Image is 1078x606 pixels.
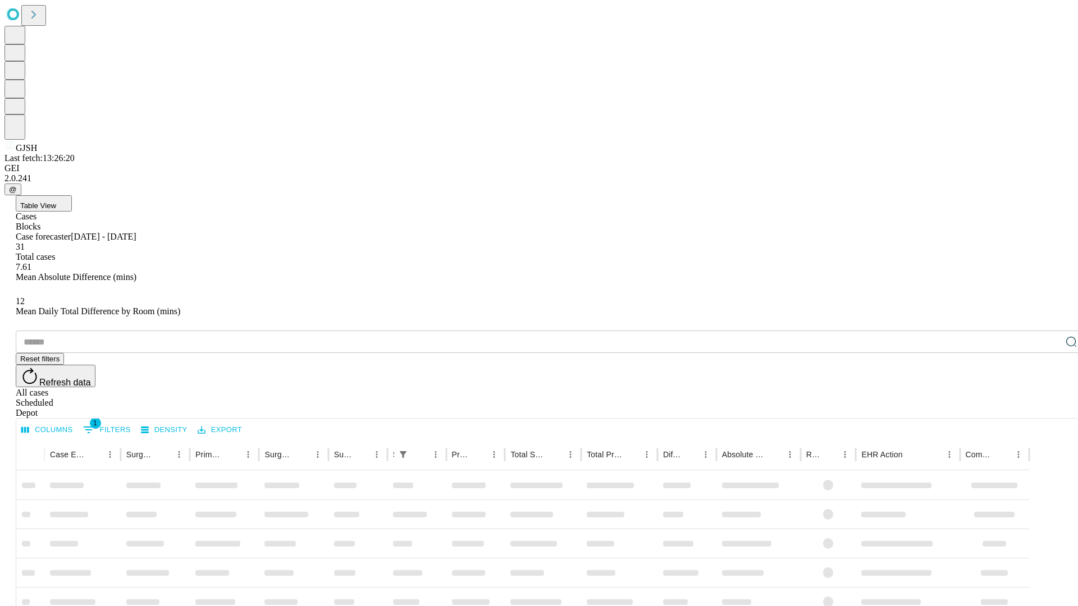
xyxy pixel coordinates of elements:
div: Resolved in EHR [806,450,821,459]
div: 1 active filter [395,447,411,462]
span: Reset filters [20,355,60,363]
button: Sort [471,447,486,462]
button: Menu [942,447,957,462]
button: Menu [1011,447,1026,462]
button: Menu [369,447,385,462]
button: Density [138,421,190,439]
button: Sort [412,447,428,462]
div: Surgery Date [334,450,352,459]
button: @ [4,183,21,195]
button: Refresh data [16,365,95,387]
span: Total cases [16,252,55,261]
span: Mean Daily Total Difference by Room (mins) [16,306,180,316]
button: Menu [486,447,502,462]
span: @ [9,185,17,194]
button: Sort [86,447,102,462]
span: 7.61 [16,262,31,272]
div: Total Scheduled Duration [510,450,546,459]
span: [DATE] - [DATE] [71,232,136,241]
button: Sort [623,447,639,462]
button: Sort [682,447,698,462]
span: 31 [16,242,25,251]
button: Sort [547,447,563,462]
span: Last fetch: 13:26:20 [4,153,75,163]
div: Difference [663,450,681,459]
span: Refresh data [39,378,91,387]
div: Scheduled In Room Duration [393,450,394,459]
button: Show filters [395,447,411,462]
div: Surgeon Name [126,450,154,459]
button: Reset filters [16,353,64,365]
button: Menu [102,447,118,462]
span: 1 [90,417,101,429]
button: Table View [16,195,72,212]
button: Export [195,421,245,439]
button: Sort [156,447,171,462]
div: Comments [966,450,994,459]
div: Absolute Difference [722,450,765,459]
button: Menu [639,447,655,462]
button: Sort [225,447,240,462]
button: Menu [171,447,187,462]
span: Case forecaster [16,232,71,241]
div: EHR Action [861,450,902,459]
button: Menu [428,447,444,462]
button: Sort [904,447,920,462]
button: Sort [766,447,782,462]
span: Table View [20,201,56,210]
button: Sort [995,447,1011,462]
div: GEI [4,163,1074,173]
button: Show filters [80,421,134,439]
button: Sort [821,447,837,462]
div: Predicted In Room Duration [452,450,470,459]
div: 2.0.241 [4,173,1074,183]
button: Menu [782,447,798,462]
button: Select columns [19,421,76,439]
span: GJSH [16,143,37,153]
button: Menu [698,447,714,462]
button: Menu [563,447,578,462]
div: Case Epic Id [50,450,85,459]
div: Primary Service [195,450,223,459]
button: Sort [294,447,310,462]
div: Surgery Name [264,450,293,459]
button: Sort [353,447,369,462]
button: Menu [240,447,256,462]
button: Menu [837,447,853,462]
div: Total Predicted Duration [587,450,622,459]
span: 12 [16,296,25,306]
button: Menu [310,447,326,462]
span: Mean Absolute Difference (mins) [16,272,136,282]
